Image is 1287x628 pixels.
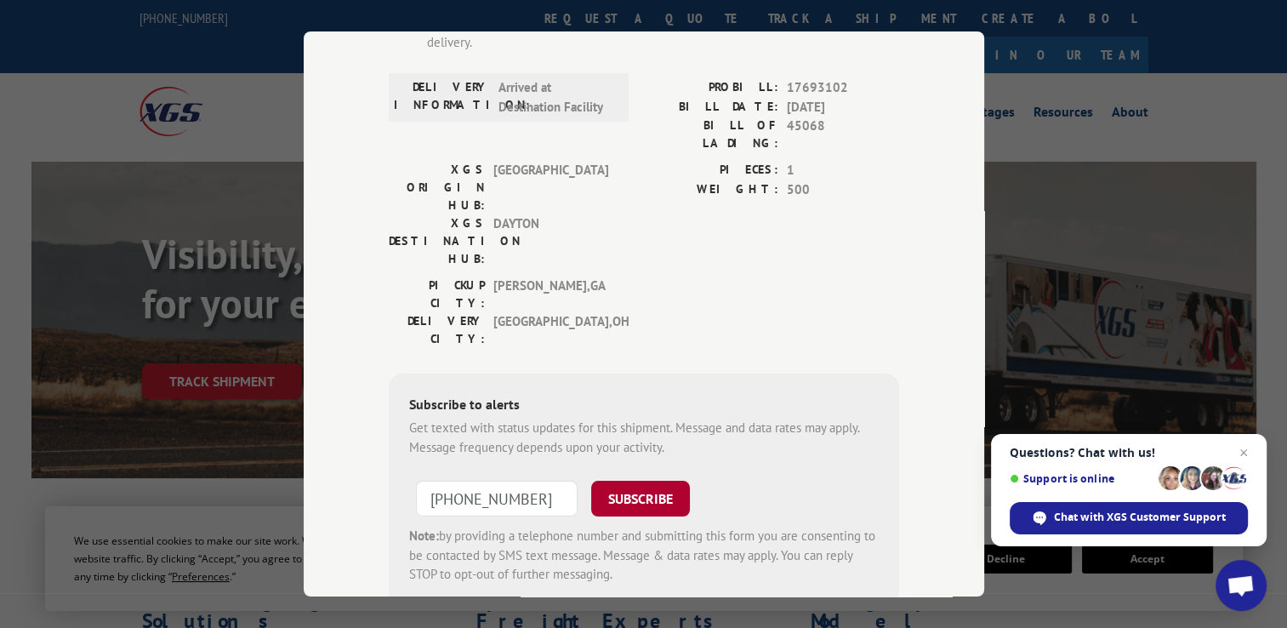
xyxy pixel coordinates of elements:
input: Phone Number [416,481,578,517]
strong: Note: [409,528,439,544]
span: 500 [787,180,899,199]
label: PIECES: [644,161,778,180]
span: 45068 [787,117,899,152]
label: WEIGHT: [644,180,778,199]
div: Open chat [1216,560,1267,611]
span: [DATE] [787,97,899,117]
label: PROBILL: [644,78,778,98]
div: by providing a telephone number and submitting this form you are consenting to be contacted by SM... [409,527,879,585]
label: XGS DESTINATION HUB: [389,214,485,268]
div: Subscribe to alerts [409,394,879,419]
span: [PERSON_NAME] , GA [493,277,608,312]
span: Close chat [1233,442,1254,463]
div: Chat with XGS Customer Support [1010,502,1248,534]
label: PICKUP CITY: [389,277,485,312]
span: 1 [787,161,899,180]
span: [GEOGRAPHIC_DATA] , OH [493,312,608,348]
button: SUBSCRIBE [591,481,690,517]
label: BILL DATE: [644,97,778,117]
span: Questions? Chat with us! [1010,446,1248,460]
span: 17693102 [787,78,899,98]
span: Chat with XGS Customer Support [1054,510,1226,525]
div: Get texted with status updates for this shipment. Message and data rates may apply. Message frequ... [409,419,879,457]
span: Support is online [1010,472,1153,485]
span: DAYTON [493,214,608,268]
label: XGS ORIGIN HUB: [389,161,485,214]
label: BILL OF LADING: [644,117,778,152]
span: Arrived at Destination Facility [498,78,613,117]
label: DELIVERY CITY: [389,312,485,348]
span: [GEOGRAPHIC_DATA] [493,161,608,214]
label: DELIVERY INFORMATION: [394,78,490,117]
